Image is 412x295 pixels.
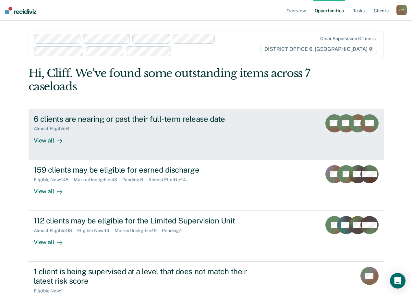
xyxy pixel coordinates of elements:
div: 159 clients may be eligible for earned discharge [34,165,261,175]
div: Eligible Now : 14 [77,228,115,233]
div: Almost Eligible : 6 [34,126,75,131]
div: Almost Eligible : 98 [34,228,78,233]
div: 112 clients may be eligible for the Limited Supervision Unit [34,216,261,225]
div: View all [34,233,70,246]
div: View all [34,182,70,195]
div: Marked Ineligible : 19 [115,228,162,233]
a: 159 clients may be eligible for earned dischargeEligible Now:145Marked Ineligible:43Pending:8Almo... [29,160,384,211]
div: View all [34,131,70,144]
div: Pending : 8 [122,177,149,183]
button: CC [396,5,407,15]
div: Hi, Cliff. We’ve found some outstanding items across 7 caseloads [29,67,313,93]
div: Pending : 1 [162,228,187,233]
a: 6 clients are nearing or past their full-term release dateAlmost Eligible:6View all [29,109,384,160]
div: Eligible Now : 1 [34,288,68,294]
div: Marked Ineligible : 43 [74,177,122,183]
div: C C [396,5,407,15]
a: 112 clients may be eligible for the Limited Supervision UnitAlmost Eligible:98Eligible Now:14Mark... [29,211,384,262]
div: Open Intercom Messenger [390,273,406,289]
img: Recidiviz [5,7,36,14]
div: Clear supervision officers [320,36,375,41]
div: 1 client is being supervised at a level that does not match their latest risk score [34,267,261,286]
span: DISTRICT OFFICE 6, [GEOGRAPHIC_DATA] [260,44,377,54]
div: Almost Eligible : 14 [148,177,191,183]
div: Eligible Now : 145 [34,177,74,183]
div: 6 clients are nearing or past their full-term release date [34,114,261,124]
